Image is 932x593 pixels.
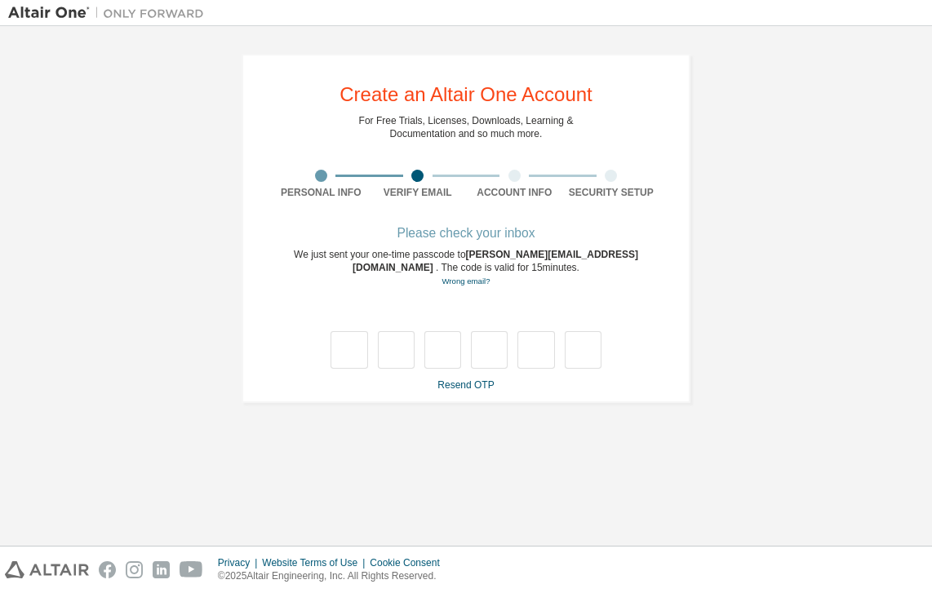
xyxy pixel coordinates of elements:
[359,114,574,140] div: For Free Trials, Licenses, Downloads, Learning & Documentation and so much more.
[218,556,262,569] div: Privacy
[353,249,638,273] span: [PERSON_NAME][EMAIL_ADDRESS][DOMAIN_NAME]
[8,5,212,21] img: Altair One
[180,561,203,578] img: youtube.svg
[370,556,449,569] div: Cookie Consent
[340,85,592,104] div: Create an Altair One Account
[126,561,143,578] img: instagram.svg
[153,561,170,578] img: linkedin.svg
[273,248,659,288] div: We just sent your one-time passcode to . The code is valid for 15 minutes.
[437,379,494,391] a: Resend OTP
[442,277,490,285] a: Go back to the registration form
[273,228,659,238] div: Please check your inbox
[273,186,370,199] div: Personal Info
[563,186,660,199] div: Security Setup
[370,186,467,199] div: Verify Email
[218,569,450,583] p: © 2025 Altair Engineering, Inc. All Rights Reserved.
[466,186,563,199] div: Account Info
[262,556,370,569] div: Website Terms of Use
[5,561,89,578] img: altair_logo.svg
[99,561,116,578] img: facebook.svg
